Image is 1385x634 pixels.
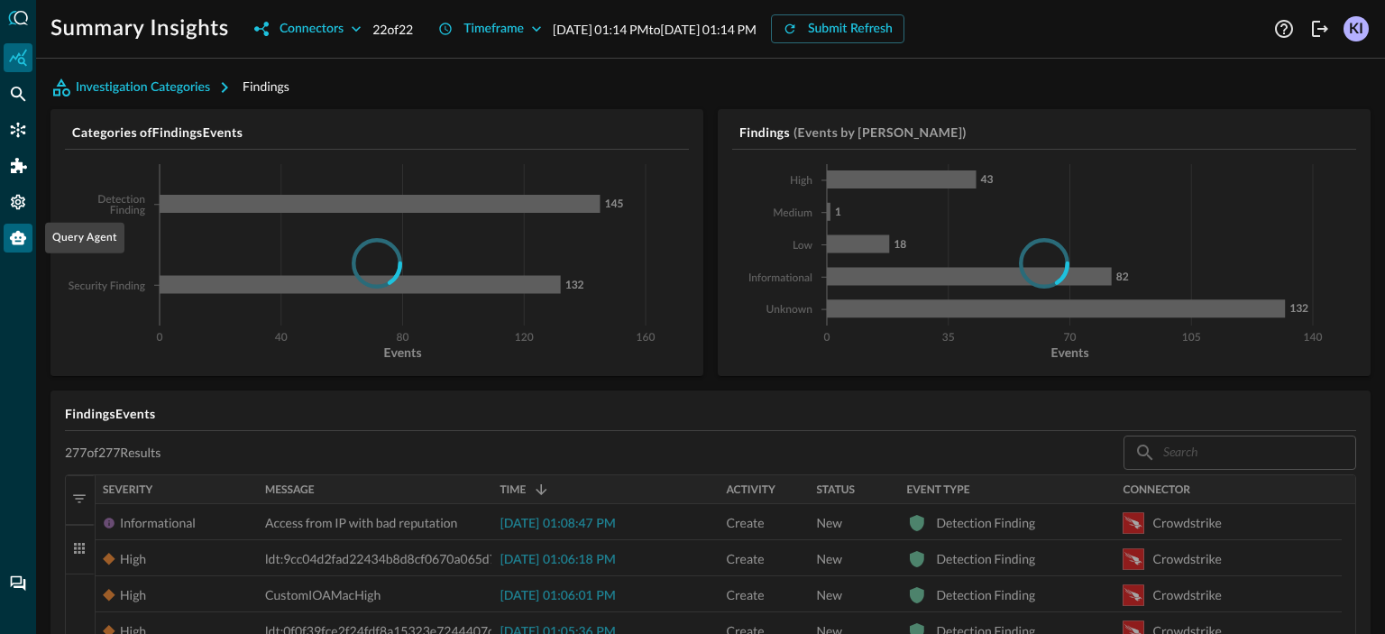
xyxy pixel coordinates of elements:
p: 277 of 277 Results [65,445,161,461]
div: KI [1344,16,1369,41]
div: Settings [4,188,32,216]
button: Investigation Categories [50,73,243,102]
h5: Findings Events [65,405,1356,423]
p: 22 of 22 [372,20,413,39]
span: Findings [243,78,289,94]
button: Help [1270,14,1298,43]
div: Connectors [4,115,32,144]
h5: Categories of Findings Events [72,124,689,142]
div: Query Agent [4,224,32,253]
h5: (Events by [PERSON_NAME]) [793,124,967,142]
p: [DATE] 01:14 PM to [DATE] 01:14 PM [553,20,757,39]
div: Summary Insights [4,43,32,72]
div: Connectors [280,18,344,41]
div: Addons [5,152,33,180]
button: Submit Refresh [771,14,904,43]
div: Query Agent [45,223,124,253]
div: Timeframe [463,18,524,41]
h5: Findings [739,124,790,142]
button: Connectors [243,14,372,43]
div: Federated Search [4,79,32,108]
input: Search [1163,436,1315,469]
div: Submit Refresh [808,18,893,41]
button: Logout [1306,14,1335,43]
div: Chat [4,569,32,598]
button: Timeframe [427,14,553,43]
h1: Summary Insights [50,14,229,43]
